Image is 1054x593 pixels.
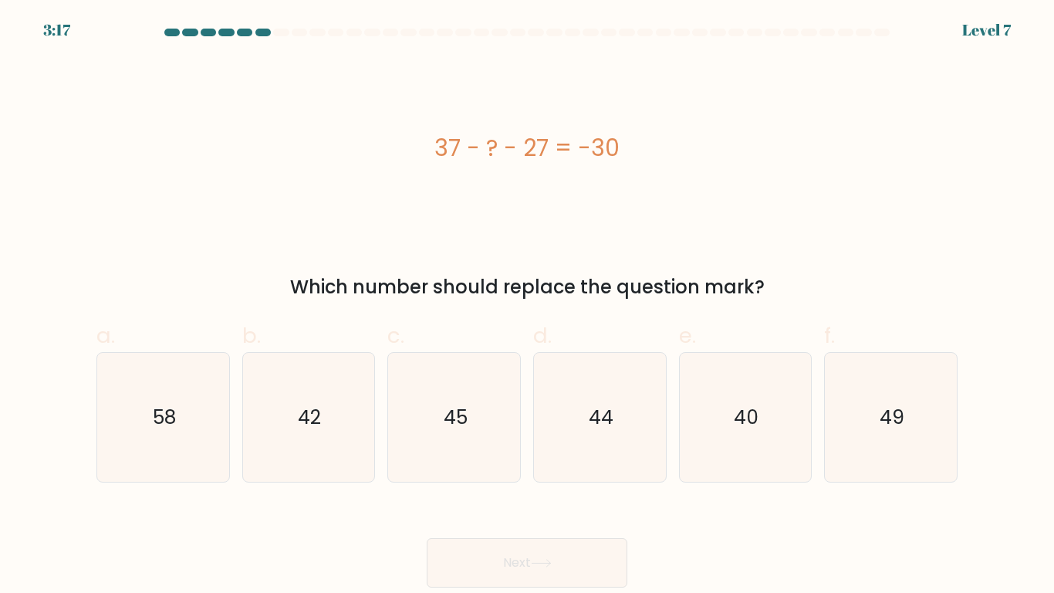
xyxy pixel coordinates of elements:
[153,404,176,431] text: 58
[735,404,759,431] text: 40
[589,404,613,431] text: 44
[962,19,1011,42] div: Level 7
[242,320,261,351] span: b.
[96,320,115,351] span: a.
[824,320,835,351] span: f.
[427,538,627,588] button: Next
[387,320,404,351] span: c.
[444,404,468,431] text: 45
[533,320,552,351] span: d.
[96,130,958,165] div: 37 - ? - 27 = -30
[880,404,904,431] text: 49
[679,320,696,351] span: e.
[106,273,948,301] div: Which number should replace the question mark?
[299,404,322,431] text: 42
[43,19,70,42] div: 3:17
